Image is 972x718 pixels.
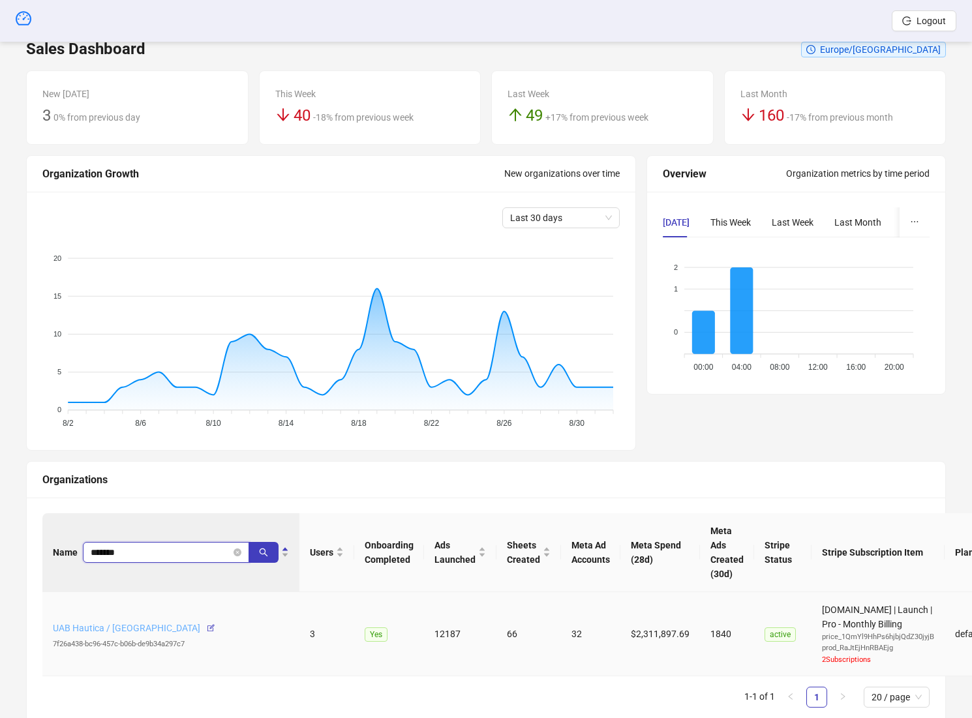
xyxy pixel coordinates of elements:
[820,44,941,55] span: Europe/[GEOGRAPHIC_DATA]
[812,513,945,592] th: Stripe Subscription Item
[496,513,561,592] th: Sheets Created
[42,471,930,488] div: Organizations
[806,45,815,54] span: clock-circle
[53,623,200,633] a: UAB Hautica / [GEOGRAPHIC_DATA]
[731,362,751,371] tspan: 04:00
[872,687,922,707] span: 20 / page
[63,418,74,427] tspan: 8/2
[710,627,744,641] div: 1840
[57,368,61,376] tspan: 5
[822,631,934,643] div: price_1QmYl9HhPs6hjbjQdZ30jyjB
[744,687,775,708] li: 1-1 of 1
[507,538,540,567] span: Sheets Created
[504,168,620,179] span: New organizations over time
[772,215,813,230] div: Last Week
[822,642,934,654] div: prod_RaJtEjHnRBAEjg
[571,627,610,641] div: 32
[780,687,801,708] li: Previous Page
[740,107,756,123] span: arrow-down
[496,592,561,677] td: 66
[135,418,146,427] tspan: 8/6
[53,254,61,262] tspan: 20
[693,362,713,371] tspan: 00:00
[892,10,956,31] button: Logout
[205,418,221,427] tspan: 8/10
[770,362,789,371] tspan: 08:00
[310,545,333,560] span: Users
[832,687,853,708] li: Next Page
[620,513,700,592] th: Meta Spend (28d)
[42,87,232,101] div: New [DATE]
[496,418,512,427] tspan: 8/26
[275,107,291,123] span: arrow-down
[674,328,678,336] tspan: 0
[299,513,354,592] th: Users
[570,418,585,427] tspan: 8/30
[434,538,476,567] span: Ads Launched
[424,513,496,592] th: Ads Launched
[16,10,31,26] span: dashboard
[902,16,911,25] span: logout
[545,112,648,123] span: +17% from previous week
[808,362,827,371] tspan: 12:00
[759,106,784,125] span: 160
[424,592,496,677] td: 12187
[663,215,690,230] div: [DATE]
[917,16,946,26] span: Logout
[259,548,268,557] span: search
[787,112,893,123] span: -17% from previous month
[42,106,51,125] span: 3
[354,513,424,592] th: Onboarding Completed
[806,687,827,708] li: 1
[53,112,140,123] span: 0% from previous day
[674,263,678,271] tspan: 2
[365,627,387,642] span: Yes
[508,107,523,123] span: arrow-up
[53,330,61,338] tspan: 10
[424,418,440,427] tspan: 8/22
[279,418,294,427] tspan: 8/14
[822,605,934,666] span: [DOMAIN_NAME] | Launch | Pro - Monthly Billing
[674,285,678,293] tspan: 1
[249,542,279,563] button: search
[510,208,612,228] span: Last 30 days
[42,166,504,182] div: Organization Growth
[822,654,934,666] div: 2 Subscription s
[839,693,847,700] span: right
[508,87,697,101] div: Last Week
[710,215,751,230] div: This Week
[57,406,61,413] tspan: 0
[740,87,930,101] div: Last Month
[832,687,853,708] button: right
[313,112,414,123] span: -18% from previous week
[663,166,786,182] div: Overview
[780,687,801,708] button: left
[53,292,61,300] tspan: 15
[787,693,795,700] span: left
[53,638,289,650] div: 7f26a438-bc96-457c-b06b-de9b34a297c7
[786,168,930,179] span: Organization metrics by time period
[700,513,754,592] th: Meta Ads Created (30d)
[834,215,881,230] div: Last Month
[299,592,354,677] td: 3
[765,627,796,642] span: active
[846,362,866,371] tspan: 16:00
[884,362,904,371] tspan: 20:00
[754,513,812,592] th: Stripe Status
[234,548,241,556] button: close-circle
[275,87,465,101] div: This Week
[526,106,543,125] span: 49
[864,687,930,708] div: Page Size
[294,106,311,125] span: 40
[620,592,700,677] td: $2,311,897.69
[561,513,620,592] th: Meta Ad Accounts
[26,39,145,60] h3: Sales Dashboard
[807,687,827,707] a: 1
[351,418,367,427] tspan: 8/18
[900,207,930,237] button: ellipsis
[910,217,919,226] span: ellipsis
